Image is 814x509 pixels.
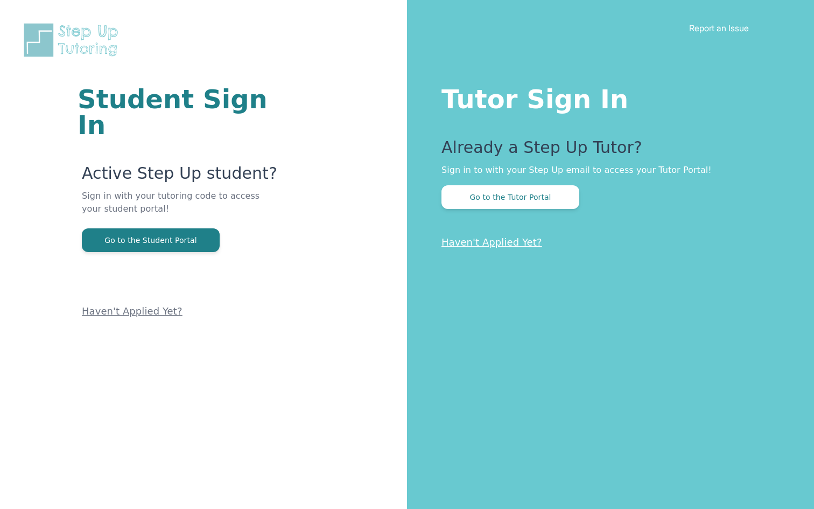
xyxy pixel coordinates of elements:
[82,164,278,190] p: Active Step Up student?
[441,138,771,164] p: Already a Step Up Tutor?
[689,23,749,33] a: Report an Issue
[441,236,542,248] a: Haven't Applied Yet?
[82,235,220,245] a: Go to the Student Portal
[441,82,771,112] h1: Tutor Sign In
[82,190,278,228] p: Sign in with your tutoring code to access your student portal!
[22,22,125,59] img: Step Up Tutoring horizontal logo
[441,164,771,177] p: Sign in to with your Step Up email to access your Tutor Portal!
[82,228,220,252] button: Go to the Student Portal
[82,305,183,317] a: Haven't Applied Yet?
[78,86,278,138] h1: Student Sign In
[441,192,579,202] a: Go to the Tutor Portal
[441,185,579,209] button: Go to the Tutor Portal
